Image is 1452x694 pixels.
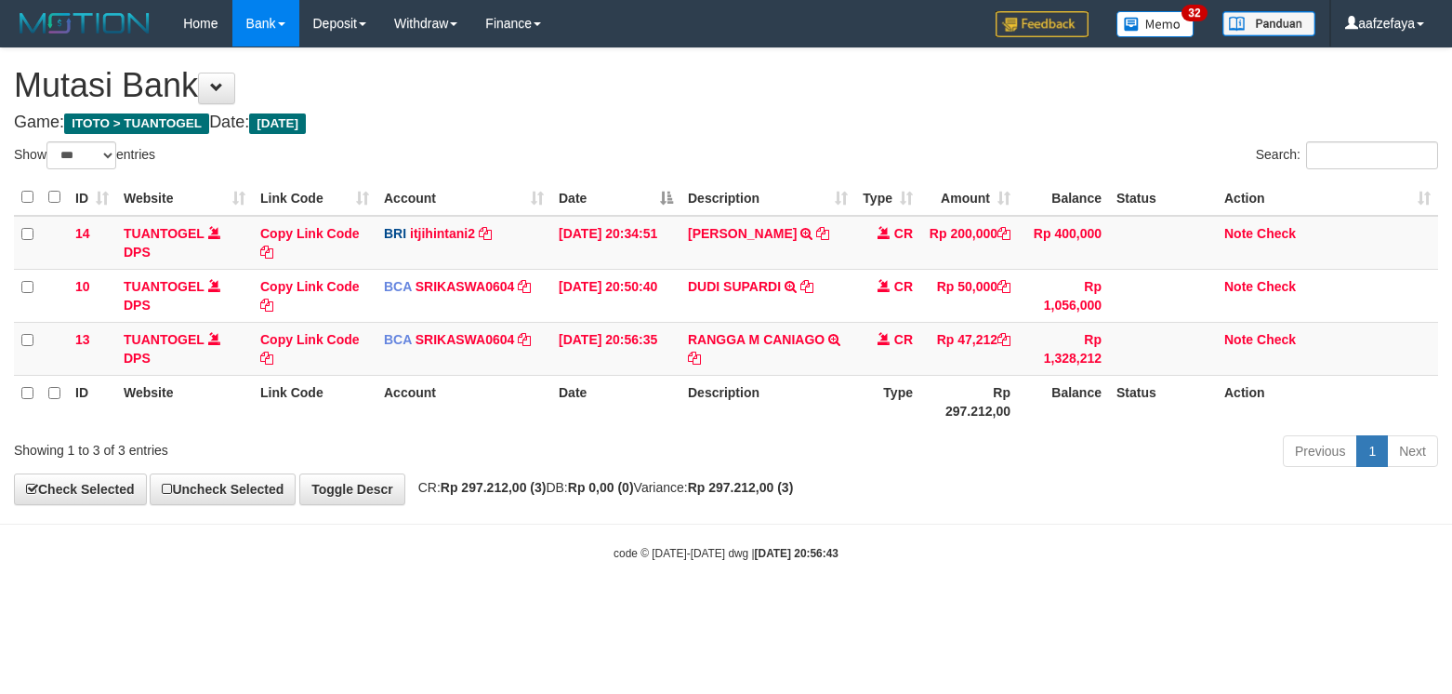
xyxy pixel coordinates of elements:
[894,279,913,294] span: CR
[376,180,551,216] th: Account: activate to sort column ascending
[1257,332,1296,347] a: Check
[997,279,1010,294] a: Copy Rp 50,000 to clipboard
[260,279,360,313] a: Copy Link Code
[551,216,680,270] td: [DATE] 20:34:51
[920,322,1018,375] td: Rp 47,212
[1018,216,1109,270] td: Rp 400,000
[551,322,680,375] td: [DATE] 20:56:35
[688,351,701,366] a: Copy RANGGA M CANIAGO to clipboard
[855,375,920,428] th: Type
[680,180,855,216] th: Description: activate to sort column ascending
[755,547,838,560] strong: [DATE] 20:56:43
[894,226,913,241] span: CR
[920,180,1018,216] th: Amount: activate to sort column ascending
[14,434,591,460] div: Showing 1 to 3 of 3 entries
[253,180,376,216] th: Link Code: activate to sort column ascending
[1224,226,1253,241] a: Note
[816,226,829,241] a: Copy MOSES HARIANTO to clipboard
[1224,279,1253,294] a: Note
[150,474,296,505] a: Uncheck Selected
[920,269,1018,322] td: Rp 50,000
[75,226,90,241] span: 14
[116,322,253,375] td: DPS
[116,216,253,270] td: DPS
[384,332,412,347] span: BCA
[551,180,680,216] th: Date: activate to sort column descending
[920,375,1018,428] th: Rp 297.212,00
[996,11,1089,37] img: Feedback.jpg
[68,375,116,428] th: ID
[384,226,406,241] span: BRI
[14,474,147,505] a: Check Selected
[253,375,376,428] th: Link Code
[14,141,155,169] label: Show entries
[997,226,1010,241] a: Copy Rp 200,000 to clipboard
[75,332,90,347] span: 13
[1018,375,1109,428] th: Balance
[551,269,680,322] td: [DATE] 20:50:40
[1217,180,1438,216] th: Action: activate to sort column ascending
[614,547,838,560] small: code © [DATE]-[DATE] dwg |
[1387,435,1438,467] a: Next
[260,226,360,260] a: Copy Link Code
[479,226,492,241] a: Copy itjihintani2 to clipboard
[688,279,781,294] a: DUDI SUPARDI
[14,9,155,37] img: MOTION_logo.png
[1109,375,1217,428] th: Status
[116,269,253,322] td: DPS
[299,474,405,505] a: Toggle Descr
[1116,11,1195,37] img: Button%20Memo.svg
[568,480,634,495] strong: Rp 0,00 (0)
[1256,141,1438,169] label: Search:
[1224,332,1253,347] a: Note
[249,113,306,134] span: [DATE]
[68,180,116,216] th: ID: activate to sort column ascending
[260,332,360,366] a: Copy Link Code
[518,279,531,294] a: Copy SRIKASWA0604 to clipboard
[688,480,794,495] strong: Rp 297.212,00 (3)
[551,375,680,428] th: Date
[680,375,855,428] th: Description
[1018,269,1109,322] td: Rp 1,056,000
[997,332,1010,347] a: Copy Rp 47,212 to clipboard
[75,279,90,294] span: 10
[894,332,913,347] span: CR
[416,332,515,347] a: SRIKASWA0604
[1109,180,1217,216] th: Status
[1222,11,1315,36] img: panduan.png
[64,113,209,134] span: ITOTO > TUANTOGEL
[14,113,1438,132] h4: Game: Date:
[1217,375,1438,428] th: Action
[124,332,205,347] a: TUANTOGEL
[855,180,920,216] th: Type: activate to sort column ascending
[1018,322,1109,375] td: Rp 1,328,212
[1257,226,1296,241] a: Check
[124,226,205,241] a: TUANTOGEL
[116,180,253,216] th: Website: activate to sort column ascending
[1283,435,1357,467] a: Previous
[1181,5,1207,21] span: 32
[14,67,1438,104] h1: Mutasi Bank
[116,375,253,428] th: Website
[1257,279,1296,294] a: Check
[1306,141,1438,169] input: Search:
[800,279,813,294] a: Copy DUDI SUPARDI to clipboard
[441,480,547,495] strong: Rp 297.212,00 (3)
[410,226,475,241] a: itjihintani2
[416,279,515,294] a: SRIKASWA0604
[1356,435,1388,467] a: 1
[920,216,1018,270] td: Rp 200,000
[124,279,205,294] a: TUANTOGEL
[688,226,797,241] a: [PERSON_NAME]
[376,375,551,428] th: Account
[518,332,531,347] a: Copy SRIKASWA0604 to clipboard
[409,480,794,495] span: CR: DB: Variance:
[1018,180,1109,216] th: Balance
[384,279,412,294] span: BCA
[46,141,116,169] select: Showentries
[688,332,825,347] a: RANGGA M CANIAGO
